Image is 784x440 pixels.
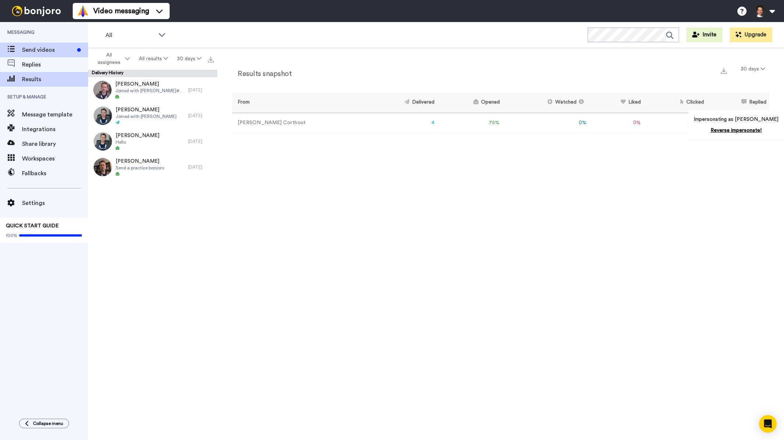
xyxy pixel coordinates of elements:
[644,93,707,113] th: Clicked
[22,125,88,134] span: Integrations
[19,419,69,428] button: Collapse menu
[6,232,17,238] span: 100%
[116,165,164,171] span: Send a practice bonjoro
[366,113,438,133] td: 4
[94,132,112,151] img: d629ba1e-6ac4-4513-9551-a4895c781388-thumb.jpg
[116,139,159,145] span: Hello
[644,113,707,133] td: 0 %
[437,113,502,133] td: 75 %
[208,57,214,62] img: export.svg
[22,140,88,148] span: Share library
[589,93,643,113] th: Liked
[736,62,769,76] button: 30 days
[77,5,89,17] img: vm-color.svg
[188,164,214,170] div: [DATE]
[90,48,134,69] button: All assignees
[116,132,159,139] span: [PERSON_NAME]
[759,415,777,433] div: Open Intercom Messenger
[6,223,59,228] span: QUICK START GUIDE
[116,106,177,113] span: [PERSON_NAME]
[9,6,64,16] img: bj-logo-header-white.svg
[366,93,438,113] th: Delivered
[694,116,778,123] p: Impersonating as [PERSON_NAME]
[116,158,164,165] span: [PERSON_NAME]
[232,113,366,133] td: [PERSON_NAME] Corthout
[711,128,762,133] a: Reverse impersonate!
[232,93,366,113] th: From
[686,28,722,42] button: Invite
[721,68,727,74] img: export.svg
[22,60,88,69] span: Replies
[88,154,217,180] a: [PERSON_NAME]Send a practice bonjoro[DATE]
[437,93,502,113] th: Opened
[88,103,217,129] a: [PERSON_NAME]Joined with [PERSON_NAME][DATE]
[93,81,112,99] img: 9391fff1-bf02-41c2-8a2f-856285bfcf61-thumb.jpg
[188,138,214,144] div: [DATE]
[94,158,112,176] img: 9b42ce45-7178-4612-aed3-6ca2957b6844-thumb.jpg
[115,80,184,88] span: [PERSON_NAME]
[503,113,590,133] td: 0 %
[188,113,214,119] div: [DATE]
[134,52,173,65] button: All results
[116,113,177,119] span: Joined with [PERSON_NAME]
[88,129,217,154] a: [PERSON_NAME]Hello[DATE]
[503,93,590,113] th: Watched
[22,75,88,84] span: Results
[22,169,88,178] span: Fallbacks
[88,77,217,103] a: [PERSON_NAME]Joined with [PERSON_NAME]#39;s team[DATE]
[33,421,63,426] span: Collapse menu
[22,110,88,119] span: Message template
[22,154,88,163] span: Workspaces
[707,93,769,113] th: Replied
[719,65,729,76] button: Export a summary of each team member’s results that match this filter now.
[730,28,772,42] button: Upgrade
[206,53,216,64] button: Export all results that match these filters now.
[94,107,112,125] img: f3bad895-80d8-4a81-b6ae-6ac51bf5b499-thumb.jpg
[93,6,149,16] span: Video messaging
[22,199,88,208] span: Settings
[94,51,124,66] span: All assignees
[172,52,206,65] button: 30 days
[105,31,155,40] span: All
[115,88,184,94] span: Joined with [PERSON_NAME]#39;s team
[232,70,292,78] h2: Results snapshot
[188,87,214,93] div: [DATE]
[88,70,217,77] div: Delivery History
[22,46,74,54] span: Send videos
[589,113,643,133] td: 0 %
